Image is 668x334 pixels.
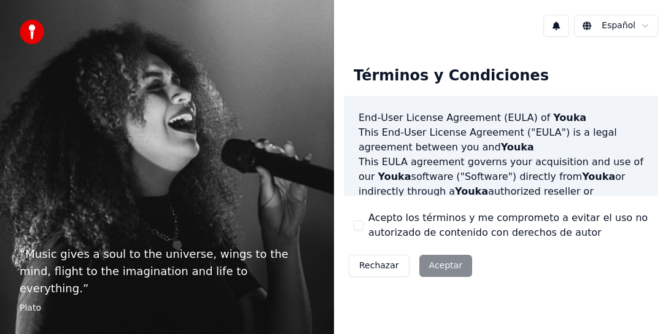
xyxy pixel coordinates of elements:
p: “ Music gives a soul to the universe, wings to the mind, flight to the imagination and life to ev... [20,246,314,297]
img: youka [20,20,44,44]
span: Youka [455,185,488,197]
span: Youka [553,112,586,123]
label: Acepto los términos y me comprometo a evitar el uso no autorizado de contenido con derechos de autor [368,211,648,240]
p: This End-User License Agreement ("EULA") is a legal agreement between you and [359,125,643,155]
footer: Plato [20,302,314,314]
div: Términos y Condiciones [344,56,559,96]
span: Youka [378,171,411,182]
p: This EULA agreement governs your acquisition and use of our software ("Software") directly from o... [359,155,643,214]
span: Youka [582,171,615,182]
button: Rechazar [349,255,410,277]
h3: End-User License Agreement (EULA) of [359,111,643,125]
span: Youka [501,141,534,153]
